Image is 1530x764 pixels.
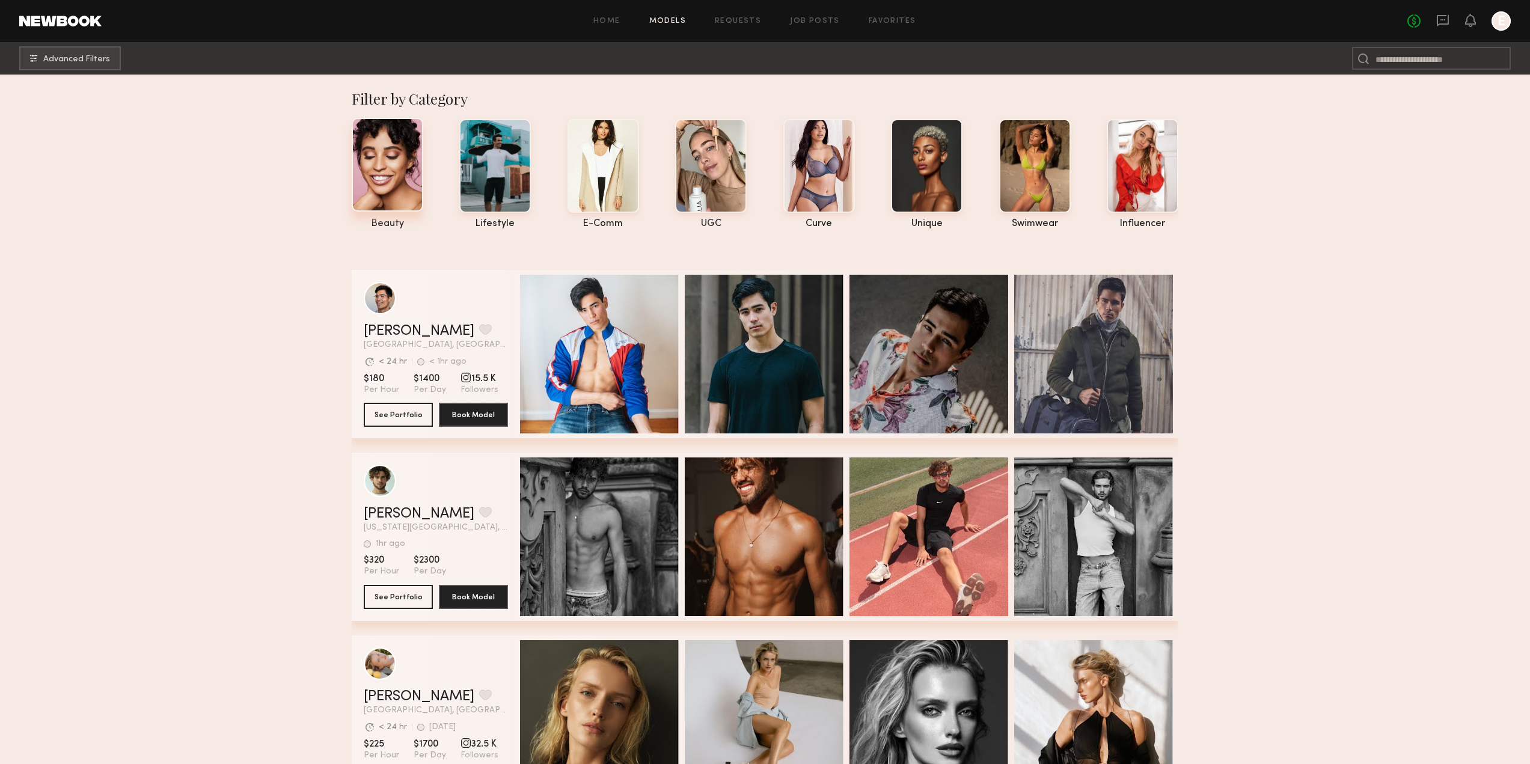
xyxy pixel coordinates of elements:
a: Favorites [869,17,916,25]
div: curve [783,219,855,229]
div: beauty [352,219,423,229]
button: Book Model [439,585,508,609]
a: [PERSON_NAME] [364,507,474,521]
span: $180 [364,373,399,385]
span: Per Day [414,385,446,396]
a: Job Posts [790,17,840,25]
button: Book Model [439,403,508,427]
div: < 1hr ago [429,358,467,366]
div: [DATE] [429,723,456,732]
span: Per Day [414,750,446,761]
span: $1700 [414,738,446,750]
span: [GEOGRAPHIC_DATA], [GEOGRAPHIC_DATA] [364,341,508,349]
a: Models [649,17,686,25]
button: See Portfolio [364,403,433,427]
div: unique [891,219,962,229]
div: < 24 hr [379,723,407,732]
a: E [1492,11,1511,31]
a: [PERSON_NAME] [364,689,474,704]
span: $1400 [414,373,446,385]
div: Filter by Category [352,89,1178,108]
span: $320 [364,554,399,566]
div: lifestyle [459,219,531,229]
span: Followers [461,385,498,396]
div: 1hr ago [376,540,405,548]
div: e-comm [568,219,639,229]
span: $2300 [414,554,446,566]
span: Followers [461,750,498,761]
span: 15.5 K [461,373,498,385]
span: Advanced Filters [43,55,110,64]
span: 32.5 K [461,738,498,750]
div: influencer [1107,219,1178,229]
button: See Portfolio [364,585,433,609]
span: Per Hour [364,750,399,761]
span: Per Hour [364,385,399,396]
div: < 24 hr [379,358,407,366]
button: Advanced Filters [19,46,121,70]
a: Home [593,17,620,25]
div: swimwear [999,219,1071,229]
span: $225 [364,738,399,750]
div: UGC [675,219,747,229]
span: Per Day [414,566,446,577]
span: Per Hour [364,566,399,577]
span: [GEOGRAPHIC_DATA], [GEOGRAPHIC_DATA] [364,706,508,715]
a: [PERSON_NAME] [364,324,474,338]
a: Requests [715,17,761,25]
span: [US_STATE][GEOGRAPHIC_DATA], [GEOGRAPHIC_DATA] [364,524,508,532]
